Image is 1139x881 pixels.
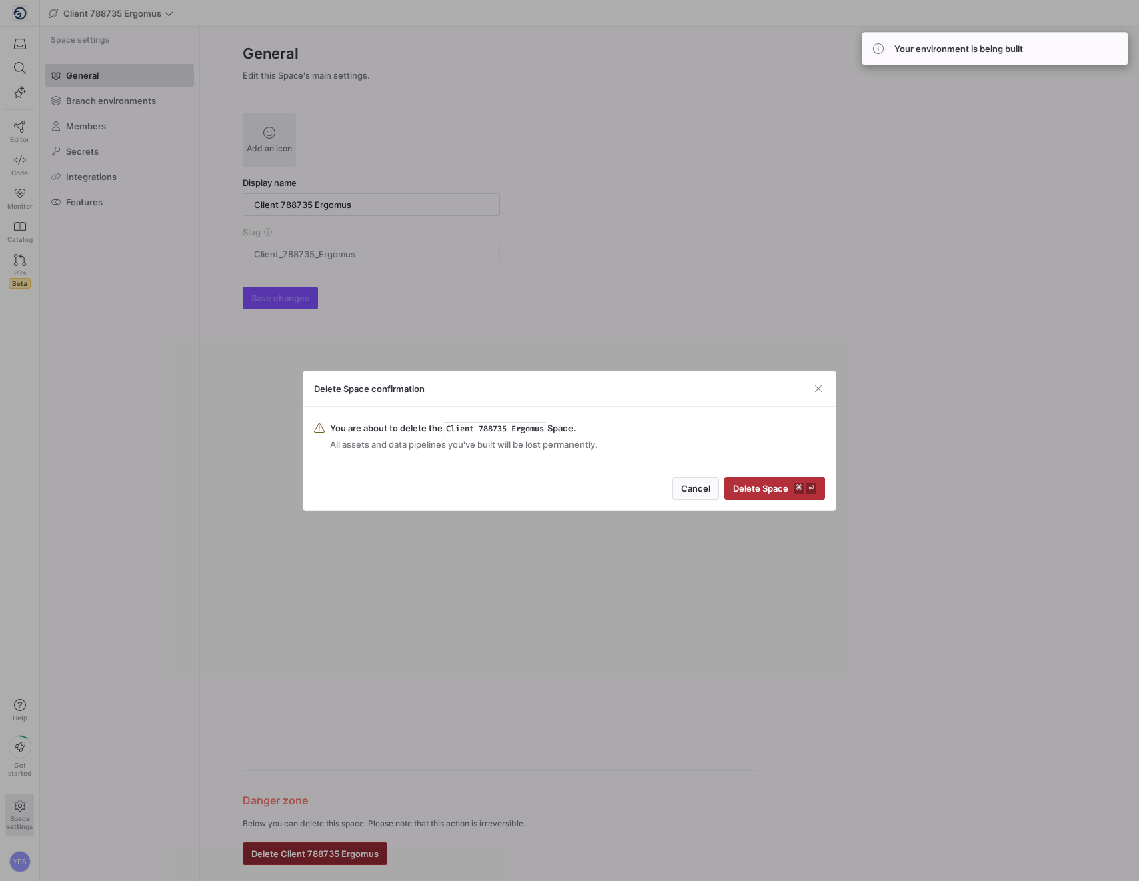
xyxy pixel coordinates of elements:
h3: Delete Space confirmation [314,383,425,394]
kbd: ⏎ [806,483,816,494]
button: Cancel [672,477,719,500]
span: Your environment is being built [894,43,1023,54]
span: Client 788735 Ergomus [443,422,547,435]
span: You are about to delete the Space. [330,423,598,433]
span: All assets and data pipelines you've built will be lost permanently. [330,439,598,450]
kbd: ⌘ [794,483,804,494]
button: Delete Space⌘⏎ [724,477,825,500]
span: Delete Space [733,483,816,494]
span: Cancel [681,483,710,494]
